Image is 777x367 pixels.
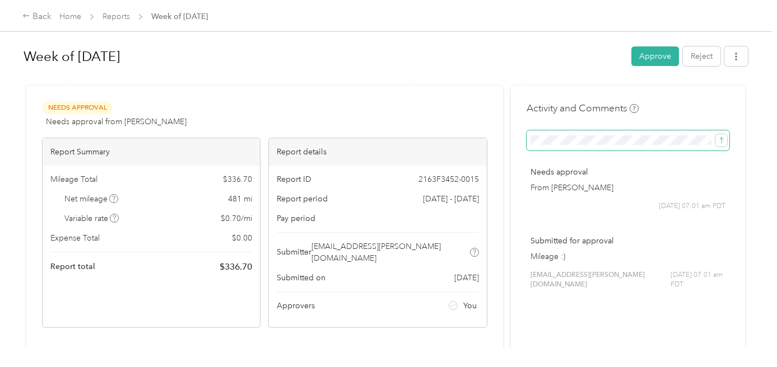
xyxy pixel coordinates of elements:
span: Pay period [277,213,315,224]
div: Back [22,10,52,23]
span: Report ID [277,173,311,185]
a: Reports [103,12,130,21]
span: $ 336.70 [223,173,252,185]
h4: Activity and Comments [527,101,639,115]
span: Needs Approval [42,101,113,114]
span: [DATE] [454,272,479,284]
span: Expense Total [50,232,100,244]
span: 2163F3452-0015 [418,173,479,185]
span: $ 336.70 [220,260,252,274]
span: Report period [277,193,328,205]
span: Needs approval from [PERSON_NAME] [46,116,187,128]
div: Report details [269,138,486,166]
h1: Week of September 22 2025 [24,43,624,70]
button: Reject [683,46,720,66]
span: $ 0.70 / mi [221,213,252,224]
span: [EMAIL_ADDRESS][PERSON_NAME][DOMAIN_NAME] [311,241,468,264]
span: [DATE] - [DATE] [423,193,479,205]
span: Approvers [277,300,315,312]
span: Submitted on [277,272,325,284]
span: Week of [DATE] [151,11,208,22]
span: Variable rate [64,213,119,224]
span: [EMAIL_ADDRESS][PERSON_NAME][DOMAIN_NAME] [531,270,671,290]
span: Mileage Total [50,173,97,185]
span: You [463,300,477,312]
span: Net mileage [64,193,119,205]
iframe: Everlance-gr Chat Button Frame [714,304,777,367]
span: Report total [50,261,95,272]
p: Mileage :) [531,251,725,262]
div: Report Summary [43,138,260,166]
p: Needs approval [531,166,725,178]
span: [DATE] 07:01 am PDT [671,270,725,290]
p: From [PERSON_NAME] [531,182,725,194]
a: Home [59,12,81,21]
p: Submitted for approval [531,235,725,247]
span: Submitter [277,246,311,258]
span: [DATE] 07:01 am PDT [659,201,725,211]
button: Approve [631,46,679,66]
span: 481 mi [228,193,252,205]
span: $ 0.00 [232,232,252,244]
